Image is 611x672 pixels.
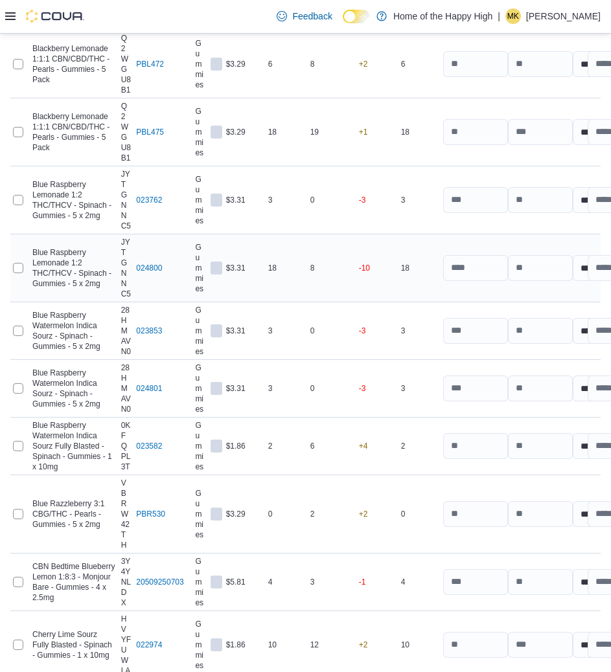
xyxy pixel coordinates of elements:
span: Blue Raspberry Watermelon Indica Sourz Fully Blasted - Spinach - Gummies - 1 x 10mg [32,420,116,472]
span: Sellable [211,440,222,453]
span: Blackberry Lemonade 1:1:1 CBN/CBD/THC - Pearls - Gummies - 5 Pack [32,43,116,85]
span: Sellable [211,262,222,274]
div: Gummies [192,302,208,359]
span: Q2WGU8B1 [121,33,132,95]
p: | [498,8,500,24]
div: 0 [308,381,350,396]
span: Sellable [211,508,222,521]
div: 3 [266,323,308,339]
a: PBL472 [136,59,164,69]
a: PBL475 [136,127,164,137]
div: 0 [308,192,350,208]
div: 2 [266,438,308,454]
p: [PERSON_NAME] [526,8,601,24]
a: 023762 [136,195,162,205]
div: 8 [308,56,350,72]
span: Sellable [211,58,222,71]
div: 3 [266,381,308,396]
div: Gummies [192,554,208,610]
p: +2 [359,640,368,650]
a: 022974 [136,640,162,650]
span: Blackberry Lemonade 1:1:1 CBN/CBD/THC - Pearls - Gummies - 5 Pack [32,111,116,153]
span: 0KFQPL3T [121,420,132,472]
span: Blue Raspberry Watermelon Indica Sourz - Spinach - Gummies - 5 x 2mg [32,368,116,409]
div: 2 [398,438,441,454]
p: +2 [359,59,368,69]
span: 28HMAVN0 [121,305,132,357]
span: Sellable [211,126,222,139]
div: Gummies [192,240,208,297]
div: $3.31 [224,192,266,208]
span: 3Y4YNLDX [121,556,132,608]
img: Cova [26,10,84,23]
div: 18 [266,124,308,140]
span: Blue Razzleberry 3:1 CBG/THC - Pearls - Gummies - 5 x 2mg [32,498,116,530]
p: -1 [359,577,366,587]
div: 0 [266,506,308,522]
p: -3 [359,326,366,336]
div: 6 [308,438,350,454]
span: Sellable [211,382,222,395]
p: +4 [359,441,368,451]
p: -10 [359,263,370,273]
div: Gummies [192,486,208,543]
a: 024800 [136,263,162,273]
a: 024801 [136,383,162,394]
span: Feedback [292,10,332,23]
div: $3.29 [224,506,266,522]
div: $3.31 [224,260,266,276]
div: 2 [308,506,350,522]
a: 023853 [136,326,162,336]
div: 6 [398,56,441,72]
span: VBRW42TH [121,478,132,550]
div: 18 [398,260,441,276]
span: Sellable [211,638,222,651]
span: Sellable [211,324,222,337]
div: 0 [398,506,441,522]
div: 6 [266,56,308,72]
p: Home of the Happy High [393,8,492,24]
span: JYTGNNC5 [121,237,132,299]
a: 023582 [136,441,162,451]
div: 4 [398,574,441,590]
span: Q2WGU8B1 [121,101,132,163]
div: 12 [308,637,350,653]
span: 28HMAVN0 [121,363,132,414]
div: 18 [266,260,308,276]
div: 10 [398,637,441,653]
span: Sellable [211,194,222,207]
a: PBR530 [136,509,165,519]
div: Michael Kirkman [505,8,521,24]
div: 3 [398,192,441,208]
div: $1.86 [224,438,266,454]
a: Feedback [271,3,337,29]
div: Gummies [192,36,208,93]
input: Dark Mode [343,10,370,23]
div: $3.31 [224,381,266,396]
span: Blue Raspberry Lemonade 1:2 THC/THCV - Spinach - Gummies - 5 x 2mg [32,247,116,289]
a: 20509250703 [136,577,183,587]
div: Gummies [192,172,208,229]
span: MK [507,8,519,24]
span: Cherry Lime Sourz Fully Blasted - Spinach - Gummies - 1 x 10mg [32,629,116,660]
div: $3.29 [224,124,266,140]
div: 4 [266,574,308,590]
p: -3 [359,383,366,394]
div: 0 [308,323,350,339]
span: Blue Raspberry Watermelon Indica Sourz - Spinach - Gummies - 5 x 2mg [32,310,116,352]
div: 3 [398,381,441,396]
span: Blue Raspberry Lemonade 1:2 THC/THCV - Spinach - Gummies - 5 x 2mg [32,179,116,221]
span: Sellable [211,576,222,588]
div: Gummies [192,104,208,161]
div: 3 [308,574,350,590]
div: $1.86 [224,637,266,653]
span: JYTGNNC5 [121,169,132,231]
div: $3.29 [224,56,266,72]
div: 3 [266,192,308,208]
div: 19 [308,124,350,140]
span: CBN Bedtime Blueberry Lemon 1:8:3 - Monjour Bare - Gummies - 4 x 2.5mg [32,561,116,603]
div: $5.81 [224,574,266,590]
p: -3 [359,195,366,205]
div: Gummies [192,418,208,475]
